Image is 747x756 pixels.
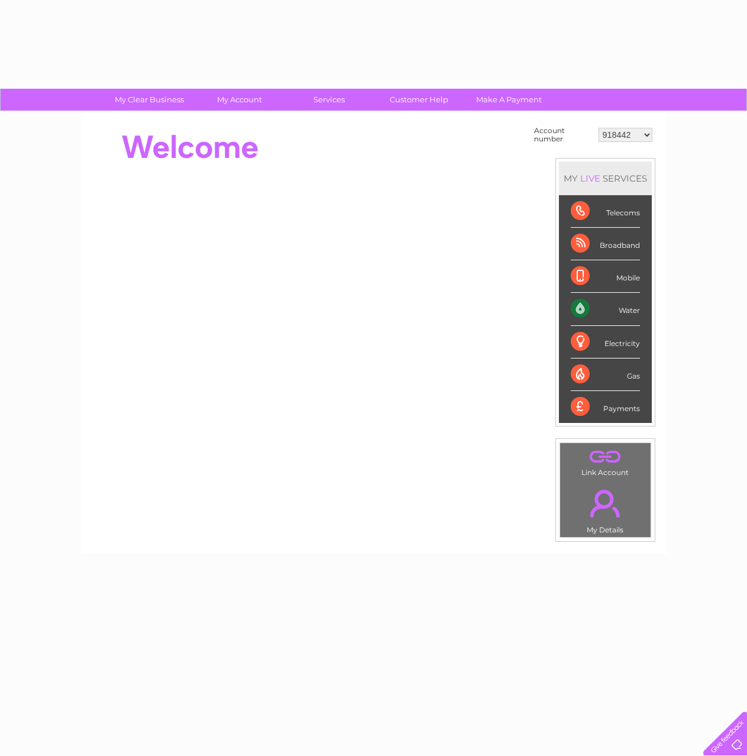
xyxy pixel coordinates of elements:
[560,442,651,480] td: Link Account
[571,195,640,228] div: Telecoms
[370,89,468,111] a: Customer Help
[578,173,603,184] div: LIVE
[280,89,378,111] a: Services
[571,293,640,325] div: Water
[559,161,652,195] div: MY SERVICES
[571,260,640,293] div: Mobile
[560,480,651,538] td: My Details
[571,326,640,358] div: Electricity
[563,446,648,467] a: .
[571,358,640,391] div: Gas
[101,89,198,111] a: My Clear Business
[190,89,288,111] a: My Account
[571,391,640,423] div: Payments
[460,89,558,111] a: Make A Payment
[531,124,596,146] td: Account number
[563,483,648,524] a: .
[571,228,640,260] div: Broadband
